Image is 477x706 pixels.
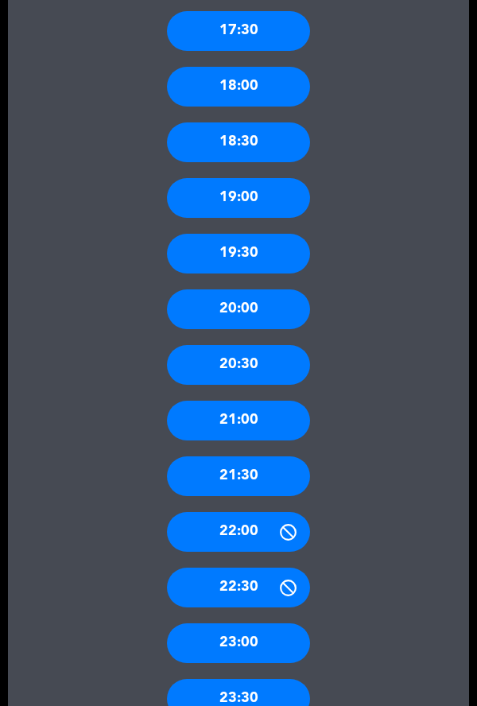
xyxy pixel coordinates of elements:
[167,401,310,440] div: 21:00
[167,456,310,496] div: 21:30
[167,512,310,552] div: 22:00
[167,178,310,218] div: 19:00
[167,67,310,107] div: 18:00
[167,234,310,273] div: 19:30
[167,122,310,162] div: 18:30
[167,568,310,607] div: 22:30
[167,623,310,663] div: 23:00
[167,11,310,51] div: 17:30
[167,345,310,385] div: 20:30
[167,289,310,329] div: 20:00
